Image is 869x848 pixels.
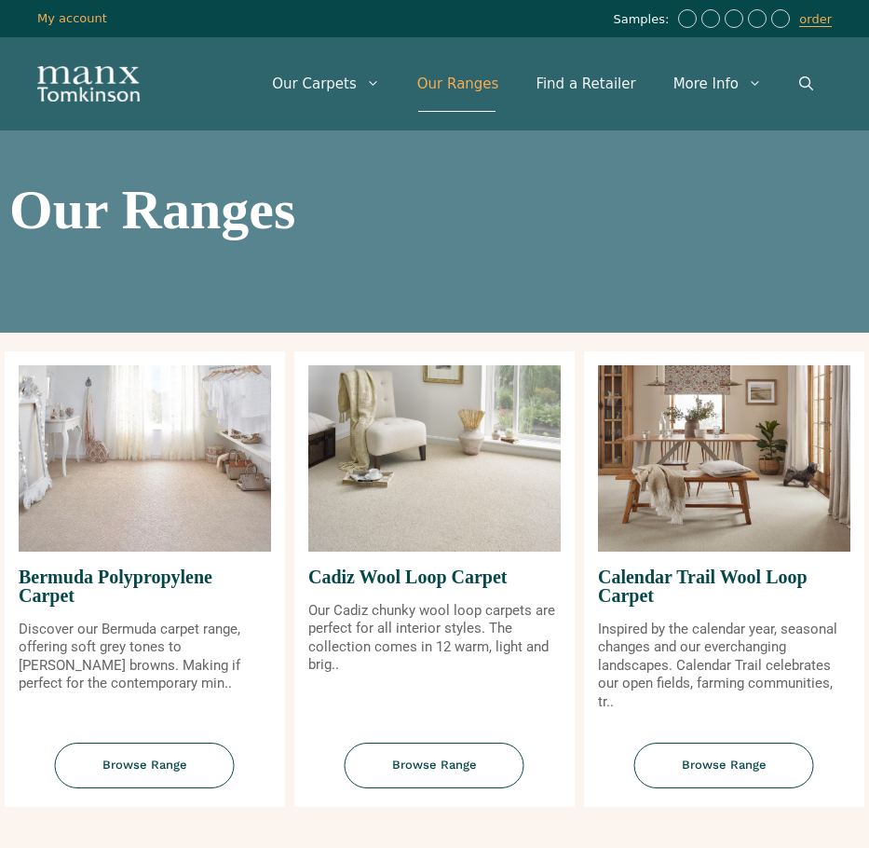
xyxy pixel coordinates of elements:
span: Browse Range [55,743,235,788]
a: Browse Range [5,743,285,807]
p: Inspired by the calendar year, seasonal changes and our everchanging landscapes. Calendar Trail c... [598,621,850,712]
img: Manx Tomkinson [37,66,140,102]
a: order [799,12,832,27]
p: Discover our Bermuda carpet range, offering soft grey tones to [PERSON_NAME] browns. Making if pe... [19,621,271,693]
span: Browse Range [634,743,814,788]
img: Cadiz Wool Loop Carpet [308,365,561,552]
a: Browse Range [294,743,575,807]
a: Our Ranges [399,56,518,112]
a: Open Search Bar [781,56,832,112]
a: More Info [655,56,781,112]
nav: Primary [253,56,832,112]
img: Bermuda Polypropylene Carpet [19,365,271,552]
h1: Our Ranges [9,182,860,238]
a: Our Carpets [253,56,399,112]
p: Our Cadiz chunky wool loop carpets are perfect for all interior styles. The collection comes in 1... [308,602,561,675]
a: Find a Retailer [517,56,654,112]
span: Samples: [613,12,673,28]
span: Browse Range [345,743,524,788]
span: Cadiz Wool Loop Carpet [308,552,561,602]
span: Calendar Trail Wool Loop Carpet [598,552,850,621]
a: Browse Range [584,743,864,807]
span: Bermuda Polypropylene Carpet [19,552,271,621]
img: Calendar Trail Wool Loop Carpet [598,365,850,552]
a: My account [37,11,107,25]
